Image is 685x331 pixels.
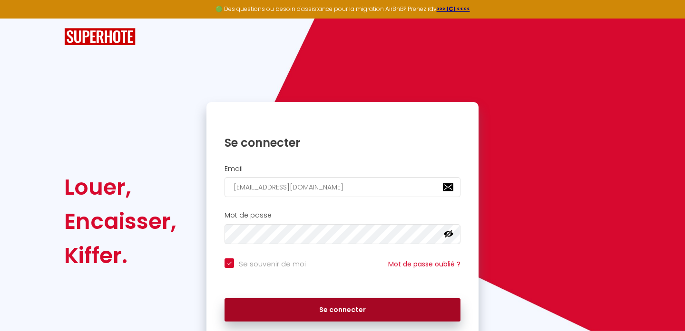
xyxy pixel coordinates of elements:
[225,165,460,173] h2: Email
[225,211,460,219] h2: Mot de passe
[225,298,460,322] button: Se connecter
[64,28,136,46] img: SuperHote logo
[64,170,176,204] div: Louer,
[64,204,176,238] div: Encaisser,
[225,135,460,150] h1: Se connecter
[225,177,460,197] input: Ton Email
[64,238,176,273] div: Kiffer.
[388,259,460,269] a: Mot de passe oublié ?
[437,5,470,13] a: >>> ICI <<<<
